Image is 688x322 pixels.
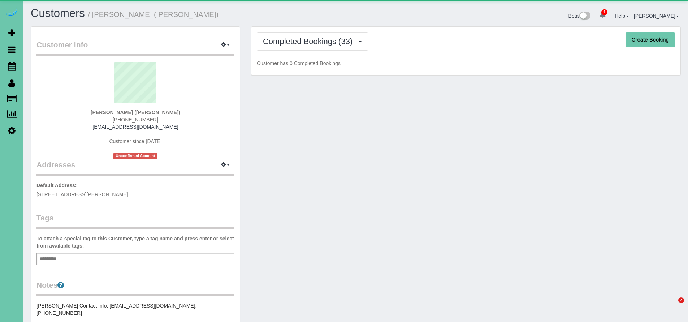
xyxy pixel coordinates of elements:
[634,13,679,19] a: [PERSON_NAME]
[31,7,85,20] a: Customers
[113,153,157,159] span: Unconfirmed Account
[88,10,218,18] small: / [PERSON_NAME] ([PERSON_NAME])
[568,13,591,19] a: Beta
[36,212,234,229] legend: Tags
[601,9,607,15] span: 1
[36,182,77,189] label: Default Address:
[579,12,590,21] img: New interface
[36,302,234,317] pre: [PERSON_NAME] Contact Info: [EMAIL_ADDRESS][DOMAIN_NAME]; [PHONE_NUMBER]
[678,297,684,303] span: 2
[596,7,610,23] a: 1
[36,39,234,56] legend: Customer Info
[36,235,234,249] label: To attach a special tag to this Customer, type a tag name and press enter or select from availabl...
[263,37,356,46] span: Completed Bookings (33)
[36,280,234,296] legend: Notes
[92,124,178,130] a: [EMAIL_ADDRESS][DOMAIN_NAME]
[626,32,675,47] button: Create Booking
[109,138,161,144] span: Customer since [DATE]
[91,110,180,115] strong: [PERSON_NAME] ([PERSON_NAME])
[36,192,128,197] span: [STREET_ADDRESS][PERSON_NAME]
[257,60,675,67] p: Customer has 0 Completed Bookings
[615,13,629,19] a: Help
[257,32,368,51] button: Completed Bookings (33)
[4,7,19,17] img: Automaid Logo
[113,117,158,123] span: [PHONE_NUMBER]
[663,297,681,315] iframe: Intercom live chat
